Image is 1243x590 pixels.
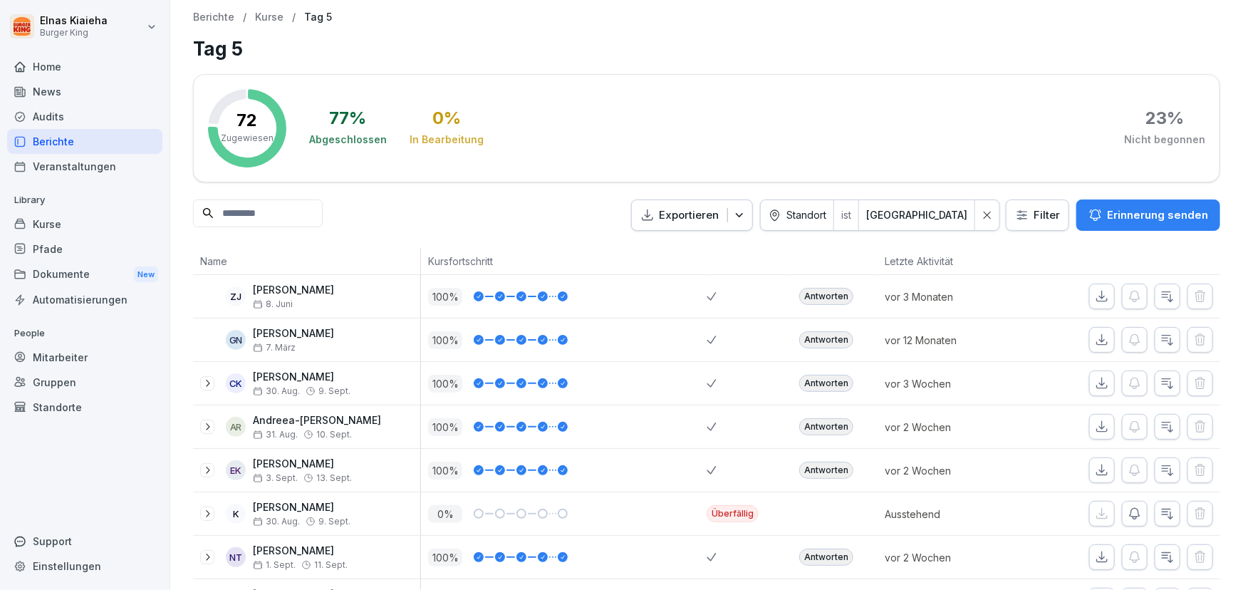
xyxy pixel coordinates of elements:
[432,110,461,127] div: 0 %
[255,11,284,24] a: Kurse
[428,254,699,269] p: Kursfortschritt
[253,502,350,514] p: [PERSON_NAME]
[885,289,1020,304] p: vor 3 Monaten
[799,462,853,479] div: Antworten
[253,386,300,396] span: 30. Aug.
[7,154,162,179] a: Veranstaltungen
[226,460,246,480] div: EK
[316,473,352,483] span: 13. Sept.
[799,288,853,305] div: Antworten
[428,505,462,523] p: 0 %
[253,560,296,570] span: 1. Sept.
[799,375,853,392] div: Antworten
[1145,110,1184,127] div: 23 %
[314,560,348,570] span: 11. Sept.
[659,207,719,224] p: Exportieren
[885,507,1020,522] p: Ausstehend
[253,458,352,470] p: [PERSON_NAME]
[7,237,162,262] a: Pfade
[428,462,462,480] p: 100 %
[226,547,246,567] div: NT
[7,79,162,104] a: News
[1124,133,1205,147] div: Nicht begonnen
[193,35,1220,63] h1: Tag 5
[7,370,162,395] a: Gruppen
[226,286,246,306] div: ZJ
[253,473,298,483] span: 3. Sept.
[253,430,298,440] span: 31. Aug.
[428,549,462,566] p: 100 %
[243,11,246,24] p: /
[318,386,350,396] span: 9. Sept.
[799,418,853,435] div: Antworten
[1107,207,1208,223] p: Erinnerung senden
[237,112,258,129] p: 72
[134,266,158,283] div: New
[7,104,162,129] a: Audits
[200,254,413,269] p: Name
[799,549,853,566] div: Antworten
[631,200,753,232] button: Exportieren
[885,550,1020,565] p: vor 2 Wochen
[428,288,462,306] p: 100 %
[1076,200,1220,231] button: Erinnerung senden
[7,345,162,370] a: Mitarbeiter
[7,322,162,345] p: People
[7,395,162,420] a: Standorte
[7,262,162,288] a: DokumenteNew
[292,11,296,24] p: /
[7,212,162,237] a: Kurse
[253,299,293,309] span: 8. Juni
[7,129,162,154] a: Berichte
[885,333,1020,348] p: vor 12 Monaten
[7,54,162,79] a: Home
[221,132,274,145] p: Zugewiesen
[253,328,334,340] p: [PERSON_NAME]
[7,262,162,288] div: Dokumente
[7,287,162,312] a: Automatisierungen
[193,11,234,24] a: Berichte
[428,418,462,436] p: 100 %
[253,371,350,383] p: [PERSON_NAME]
[226,330,246,350] div: GN
[253,517,300,527] span: 30. Aug.
[410,133,484,147] div: In Bearbeitung
[885,376,1020,391] p: vor 3 Wochen
[866,208,967,222] div: [GEOGRAPHIC_DATA]
[253,284,334,296] p: [PERSON_NAME]
[7,554,162,579] a: Einstellungen
[40,15,108,27] p: Elnas Kiaieha
[318,517,350,527] span: 9. Sept.
[226,373,246,393] div: CK
[253,343,296,353] span: 7. März
[316,430,352,440] span: 10. Sept.
[799,331,853,348] div: Antworten
[1015,208,1060,222] div: Filter
[885,463,1020,478] p: vor 2 Wochen
[330,110,367,127] div: 77 %
[885,420,1020,435] p: vor 2 Wochen
[1007,200,1068,231] button: Filter
[885,254,1013,269] p: Letzte Aktivität
[428,375,462,393] p: 100 %
[428,331,462,349] p: 100 %
[7,529,162,554] div: Support
[253,415,381,427] p: Andreea-[PERSON_NAME]
[304,11,332,24] p: Tag 5
[309,133,387,147] div: Abgeschlossen
[253,545,348,557] p: [PERSON_NAME]
[40,28,108,38] p: Burger King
